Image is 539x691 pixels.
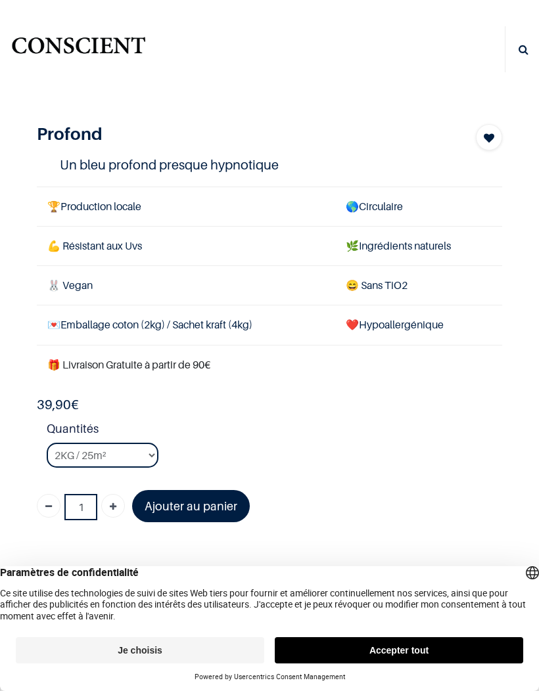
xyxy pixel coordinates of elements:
[37,124,433,145] h1: Profond
[346,279,367,292] span: 😄 S
[335,227,502,266] td: Ingrédients naturels
[47,279,93,292] span: 🐰 Vegan
[346,239,359,252] span: 🌿
[10,32,147,67] img: Conscient
[145,499,237,513] font: Ajouter au panier
[132,490,250,522] a: Ajouter au panier
[37,397,79,412] b: €
[37,494,60,518] a: Supprimer
[37,305,335,345] td: Emballage coton (2kg) / Sachet kraft (4kg)
[37,397,71,412] span: 39,90
[47,239,142,252] span: 💪 Résistant aux Uvs
[476,124,502,150] button: Add to wishlist
[101,494,125,518] a: Ajouter
[346,200,359,213] span: 🌎
[10,32,147,67] a: Logo of Conscient
[37,187,335,226] td: Production locale
[47,318,60,331] span: 💌
[47,358,210,371] font: 🎁 Livraison Gratuite à partir de 90€
[60,155,479,175] h4: Un bleu profond presque hypnotique
[47,420,502,443] strong: Quantités
[484,130,494,146] span: Add to wishlist
[47,200,60,213] span: 🏆
[335,187,502,226] td: Circulaire
[335,305,502,345] td: ❤️Hypoallergénique
[335,266,502,305] td: ans TiO2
